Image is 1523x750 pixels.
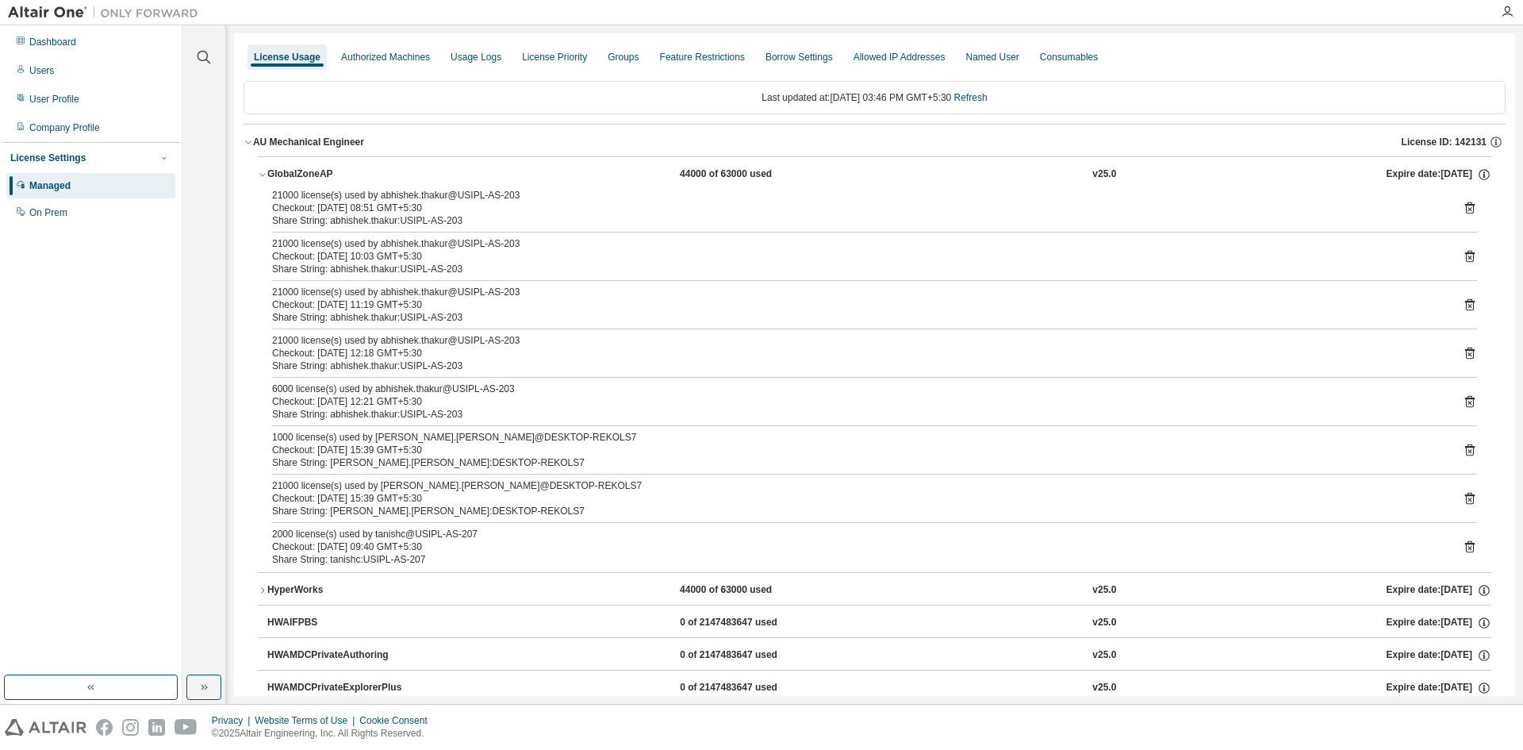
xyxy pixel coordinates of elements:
[765,51,833,63] div: Borrow Settings
[660,51,745,63] div: Feature Restrictions
[1092,583,1116,598] div: v25.0
[244,125,1506,160] button: AU Mechanical EngineerLicense ID: 142131
[267,606,1491,640] button: HWAIFPBS0 of 2147483647 usedv25.0Expire date:[DATE]
[244,81,1506,114] div: Last updated at: [DATE] 03:46 PM GMT+5:30
[1040,51,1098,63] div: Consumables
[29,93,79,106] div: User Profile
[212,727,437,740] p: © 2025 Altair Engineering, Inc. All Rights Reserved.
[29,64,54,77] div: Users
[1092,167,1116,182] div: v25.0
[272,334,1439,347] div: 21000 license(s) used by abhishek.thakur@USIPL-AS-203
[255,714,359,727] div: Website Terms of Use
[272,214,1439,227] div: Share String: abhishek.thakur:USIPL-AS-203
[29,121,100,134] div: Company Profile
[680,681,823,695] div: 0 of 2147483647 used
[1387,167,1491,182] div: Expire date: [DATE]
[272,250,1439,263] div: Checkout: [DATE] 10:03 GMT+5:30
[272,431,1439,444] div: 1000 license(s) used by [PERSON_NAME].[PERSON_NAME]@DESKTOP-REKOLS7
[1092,648,1116,663] div: v25.0
[1092,681,1116,695] div: v25.0
[1387,583,1491,598] div: Expire date: [DATE]
[267,583,410,598] div: HyperWorks
[29,206,67,219] div: On Prem
[1387,616,1491,630] div: Expire date: [DATE]
[680,648,823,663] div: 0 of 2147483647 used
[608,51,639,63] div: Groups
[272,286,1439,298] div: 21000 license(s) used by abhishek.thakur@USIPL-AS-203
[272,237,1439,250] div: 21000 license(s) used by abhishek.thakur@USIPL-AS-203
[272,189,1439,202] div: 21000 license(s) used by abhishek.thakur@USIPL-AS-203
[272,298,1439,311] div: Checkout: [DATE] 11:19 GMT+5:30
[267,671,1491,706] button: HWAMDCPrivateExplorerPlus0 of 2147483647 usedv25.0Expire date:[DATE]
[267,681,410,695] div: HWAMDCPrivateExplorerPlus
[965,51,1019,63] div: Named User
[272,395,1439,408] div: Checkout: [DATE] 12:21 GMT+5:30
[359,714,436,727] div: Cookie Consent
[175,719,198,736] img: youtube.svg
[10,152,86,164] div: License Settings
[272,492,1439,505] div: Checkout: [DATE] 15:39 GMT+5:30
[254,51,320,63] div: License Usage
[267,638,1491,673] button: HWAMDCPrivateAuthoring0 of 2147483647 usedv25.0Expire date:[DATE]
[267,167,410,182] div: GlobalZoneAP
[1387,681,1491,695] div: Expire date: [DATE]
[96,719,113,736] img: facebook.svg
[680,616,823,630] div: 0 of 2147483647 used
[258,573,1491,608] button: HyperWorks44000 of 63000 usedv25.0Expire date:[DATE]
[122,719,139,736] img: instagram.svg
[954,92,988,103] a: Refresh
[212,714,255,727] div: Privacy
[272,444,1439,456] div: Checkout: [DATE] 15:39 GMT+5:30
[272,202,1439,214] div: Checkout: [DATE] 08:51 GMT+5:30
[267,648,410,663] div: HWAMDCPrivateAuthoring
[267,616,410,630] div: HWAIFPBS
[272,347,1439,360] div: Checkout: [DATE] 12:18 GMT+5:30
[29,36,76,48] div: Dashboard
[272,540,1439,553] div: Checkout: [DATE] 09:40 GMT+5:30
[854,51,946,63] div: Allowed IP Addresses
[253,136,364,148] div: AU Mechanical Engineer
[8,5,206,21] img: Altair One
[272,553,1439,566] div: Share String: tanishc:USIPL-AS-207
[272,263,1439,275] div: Share String: abhishek.thakur:USIPL-AS-203
[272,408,1439,421] div: Share String: abhishek.thakur:USIPL-AS-203
[451,51,501,63] div: Usage Logs
[148,719,165,736] img: linkedin.svg
[272,479,1439,492] div: 21000 license(s) used by [PERSON_NAME].[PERSON_NAME]@DESKTOP-REKOLS7
[272,383,1439,395] div: 6000 license(s) used by abhishek.thakur@USIPL-AS-203
[1387,648,1491,663] div: Expire date: [DATE]
[272,505,1439,517] div: Share String: [PERSON_NAME].[PERSON_NAME]:DESKTOP-REKOLS7
[341,51,430,63] div: Authorized Machines
[522,51,587,63] div: License Priority
[272,360,1439,372] div: Share String: abhishek.thakur:USIPL-AS-203
[258,157,1491,192] button: GlobalZoneAP44000 of 63000 usedv25.0Expire date:[DATE]
[5,719,86,736] img: altair_logo.svg
[1402,136,1487,148] span: License ID: 142131
[272,311,1439,324] div: Share String: abhishek.thakur:USIPL-AS-203
[1092,616,1116,630] div: v25.0
[680,583,823,598] div: 44000 of 63000 used
[680,167,823,182] div: 44000 of 63000 used
[272,528,1439,540] div: 2000 license(s) used by tanishc@USIPL-AS-207
[29,179,71,192] div: Managed
[272,456,1439,469] div: Share String: [PERSON_NAME].[PERSON_NAME]:DESKTOP-REKOLS7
